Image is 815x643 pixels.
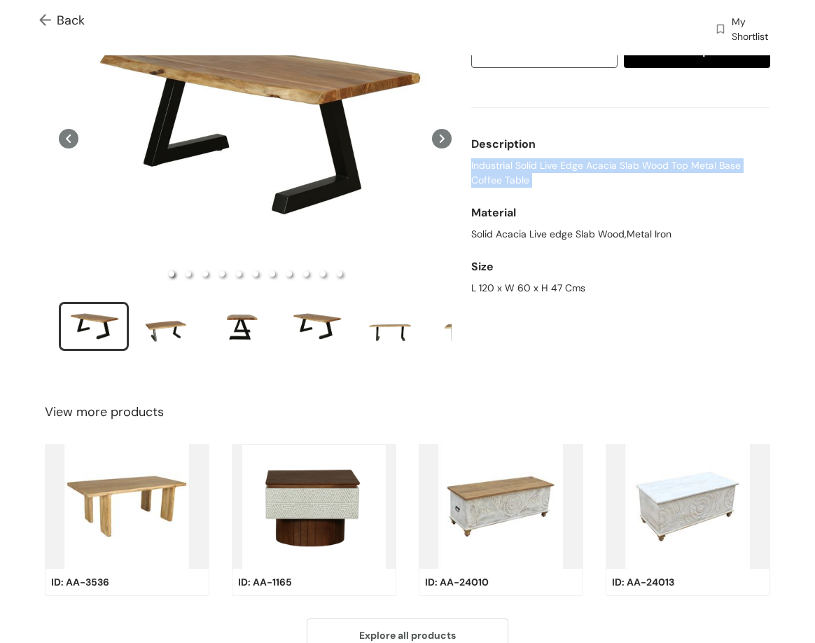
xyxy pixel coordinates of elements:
li: slide item 2 [186,271,191,277]
li: slide item 8 [286,271,292,277]
span: Back [39,11,85,30]
li: slide item 3 [207,302,277,351]
li: slide item 4 [219,271,225,277]
span: Explore all products [359,628,456,643]
li: slide item 3 [202,271,208,277]
img: product-img [606,444,770,569]
li: slide item 5 [356,302,426,351]
div: L 120 x W 60 x H 47 Cms [471,281,770,296]
div: Material [471,199,770,227]
li: slide item 1 [169,271,174,277]
img: wishlist [714,16,727,44]
span: View more products [45,403,164,422]
span: ID: AA-1165 [238,574,292,590]
img: Go back [39,14,57,29]
li: slide item 9 [303,271,309,277]
div: Solid Acacia Live edge Slab Wood,Metal Iron [471,227,770,242]
li: slide item 4 [281,302,351,351]
li: slide item 5 [236,271,242,277]
img: product-img [419,444,583,569]
li: slide item 2 [133,302,203,351]
span: Industrial Solid Live Edge Acacia Slab Wood Top Metal Base Coffee Table [471,158,770,188]
li: slide item 1 [59,302,129,351]
span: ID: AA-3536 [51,574,109,590]
span: My Shortlist [732,15,776,44]
img: product-img [45,444,209,569]
li: slide item 7 [270,271,275,277]
div: Size [471,253,770,281]
span: ID: AA-24013 [612,574,674,590]
span: ID: AA-24010 [425,574,489,590]
div: Description [471,130,770,158]
li: slide item 10 [320,271,326,277]
li: slide item 6 [253,271,258,277]
li: slide item 6 [430,302,500,351]
li: slide item 11 [337,271,342,277]
img: product-img [232,444,396,569]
